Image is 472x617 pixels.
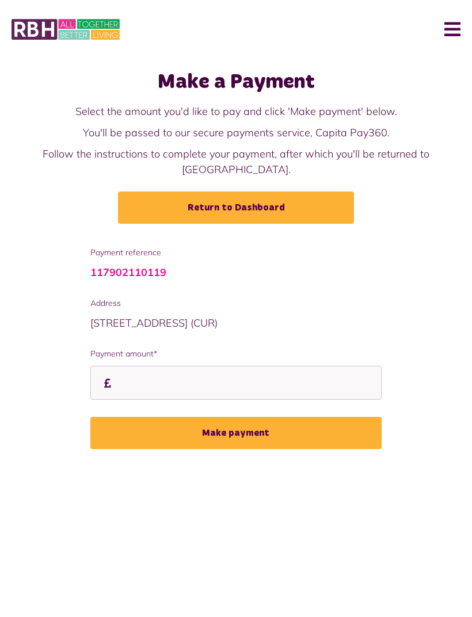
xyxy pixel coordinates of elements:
span: [STREET_ADDRESS] (CUR) [90,316,218,329]
p: You'll be passed to our secure payments service, Capita Pay360. [12,125,460,140]
span: Address [90,297,382,309]
a: 117902110119 [90,266,166,279]
img: MyRBH [12,17,120,41]
label: Payment amount* [90,348,382,360]
p: Follow the instructions to complete your payment, after which you'll be returned to [GEOGRAPHIC_D... [12,146,460,177]
span: Payment reference [90,247,382,259]
h1: Make a Payment [12,70,460,95]
button: Make payment [90,417,382,449]
p: Select the amount you'd like to pay and click 'Make payment' below. [12,104,460,119]
a: Return to Dashboard [118,191,354,224]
